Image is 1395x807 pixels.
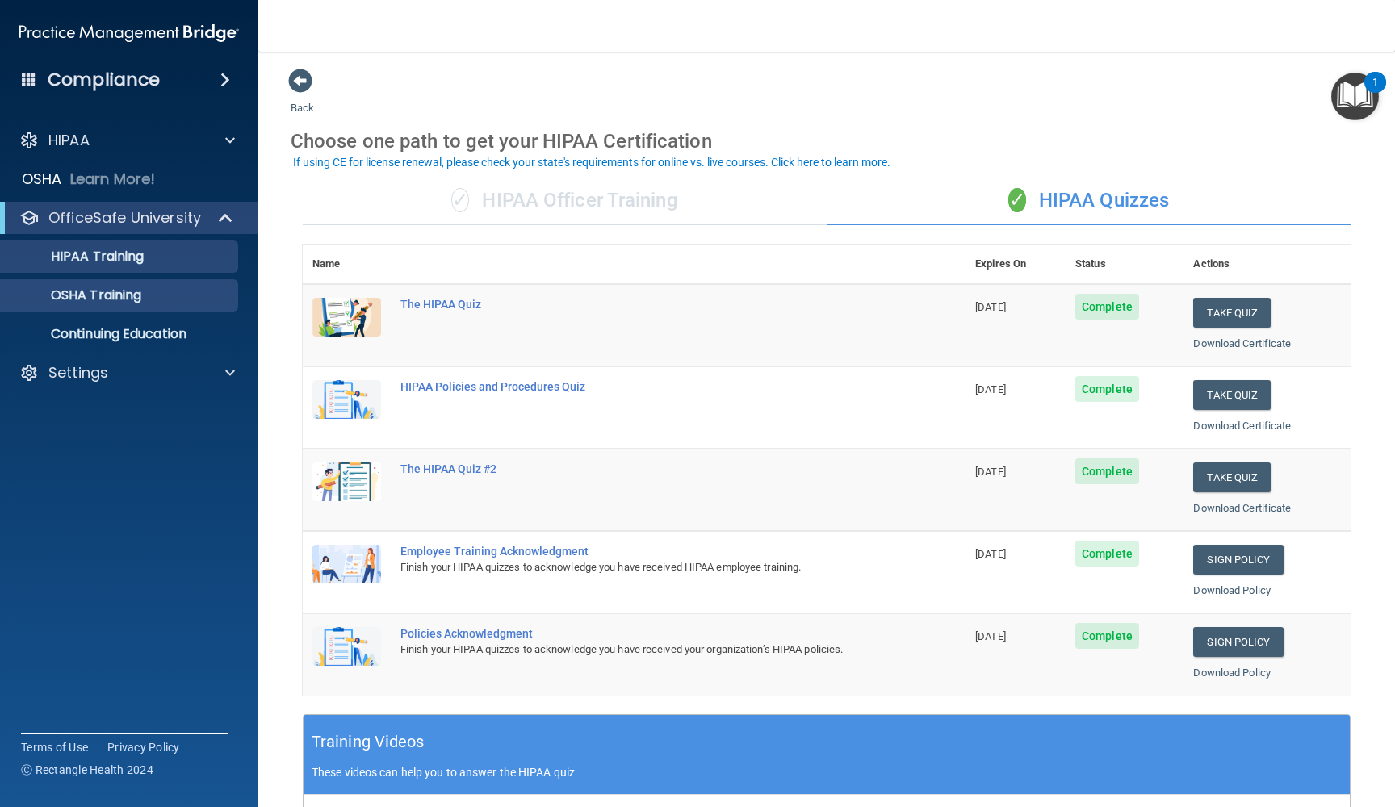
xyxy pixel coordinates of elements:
[19,208,234,228] a: OfficeSafe University
[1193,420,1291,432] a: Download Certificate
[107,739,180,755] a: Privacy Policy
[10,287,141,303] p: OSHA Training
[451,188,469,212] span: ✓
[400,627,885,640] div: Policies Acknowledgment
[48,69,160,91] h4: Compliance
[291,82,314,114] a: Back
[975,466,1006,478] span: [DATE]
[1193,584,1271,596] a: Download Policy
[1193,545,1283,575] a: Sign Policy
[291,154,893,170] button: If using CE for license renewal, please check your state's requirements for online vs. live cours...
[400,640,885,659] div: Finish your HIPAA quizzes to acknowledge you have received your organization’s HIPAA policies.
[400,545,885,558] div: Employee Training Acknowledgment
[975,548,1006,560] span: [DATE]
[70,169,156,189] p: Learn More!
[10,249,144,265] p: HIPAA Training
[48,363,108,383] p: Settings
[1193,627,1283,657] a: Sign Policy
[400,298,885,311] div: The HIPAA Quiz
[1075,376,1139,402] span: Complete
[1008,188,1026,212] span: ✓
[1193,337,1291,349] a: Download Certificate
[48,131,90,150] p: HIPAA
[1372,82,1378,103] div: 1
[1193,667,1271,679] a: Download Policy
[19,17,239,49] img: PMB logo
[48,208,201,228] p: OfficeSafe University
[1075,458,1139,484] span: Complete
[303,177,827,225] div: HIPAA Officer Training
[1193,502,1291,514] a: Download Certificate
[975,630,1006,642] span: [DATE]
[975,301,1006,313] span: [DATE]
[1075,294,1139,320] span: Complete
[21,762,153,778] span: Ⓒ Rectangle Health 2024
[1193,380,1271,410] button: Take Quiz
[400,380,885,393] div: HIPAA Policies and Procedures Quiz
[21,739,88,755] a: Terms of Use
[975,383,1006,395] span: [DATE]
[312,728,425,756] h5: Training Videos
[400,462,885,475] div: The HIPAA Quiz #2
[293,157,890,168] div: If using CE for license renewal, please check your state's requirements for online vs. live cours...
[400,558,885,577] div: Finish your HIPAA quizzes to acknowledge you have received HIPAA employee training.
[1075,541,1139,567] span: Complete
[10,326,231,342] p: Continuing Education
[22,169,62,189] p: OSHA
[966,245,1066,284] th: Expires On
[291,118,1363,165] div: Choose one path to get your HIPAA Certification
[1193,298,1271,328] button: Take Quiz
[1193,462,1271,492] button: Take Quiz
[19,131,235,150] a: HIPAA
[312,766,1342,779] p: These videos can help you to answer the HIPAA quiz
[19,363,235,383] a: Settings
[1331,73,1379,120] button: Open Resource Center, 1 new notification
[1183,245,1351,284] th: Actions
[303,245,391,284] th: Name
[827,177,1351,225] div: HIPAA Quizzes
[1066,245,1183,284] th: Status
[1075,623,1139,649] span: Complete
